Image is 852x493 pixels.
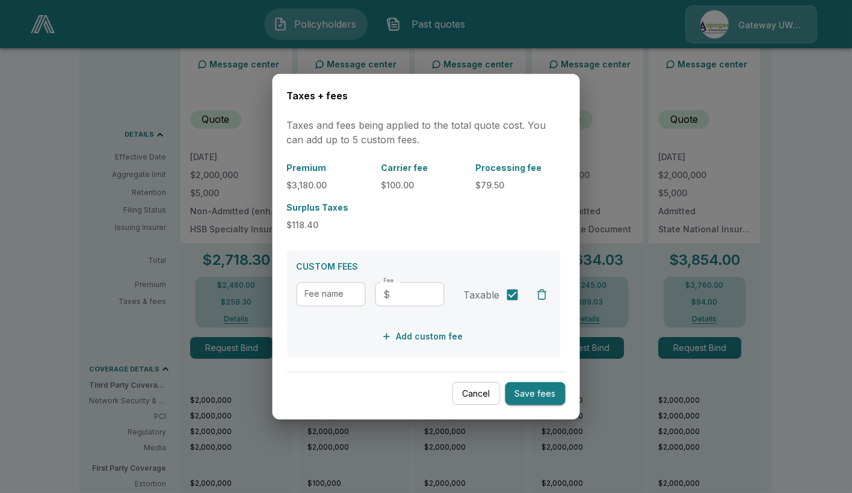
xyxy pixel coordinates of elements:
p: Carrier fee [381,161,466,174]
button: Save fees [505,382,566,405]
p: Surplus Taxes [287,201,372,214]
span: Taxable [464,288,500,302]
button: Cancel [452,382,501,405]
p: Taxes and fees being applied to the total quote cost. You can add up to 5 custom fees. [287,118,566,147]
p: $3,180.00 [287,179,372,191]
p: Processing fee [476,161,561,174]
p: $79.50 [476,179,561,191]
p: $100.00 [381,179,466,191]
p: $118.40 [287,219,372,231]
label: Fee [384,277,394,285]
button: Add custom fee [380,326,468,348]
h6: Taxes + fees [287,88,566,104]
p: CUSTOM FEES [297,260,551,273]
p: Premium [287,161,372,174]
p: $ [384,287,390,302]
